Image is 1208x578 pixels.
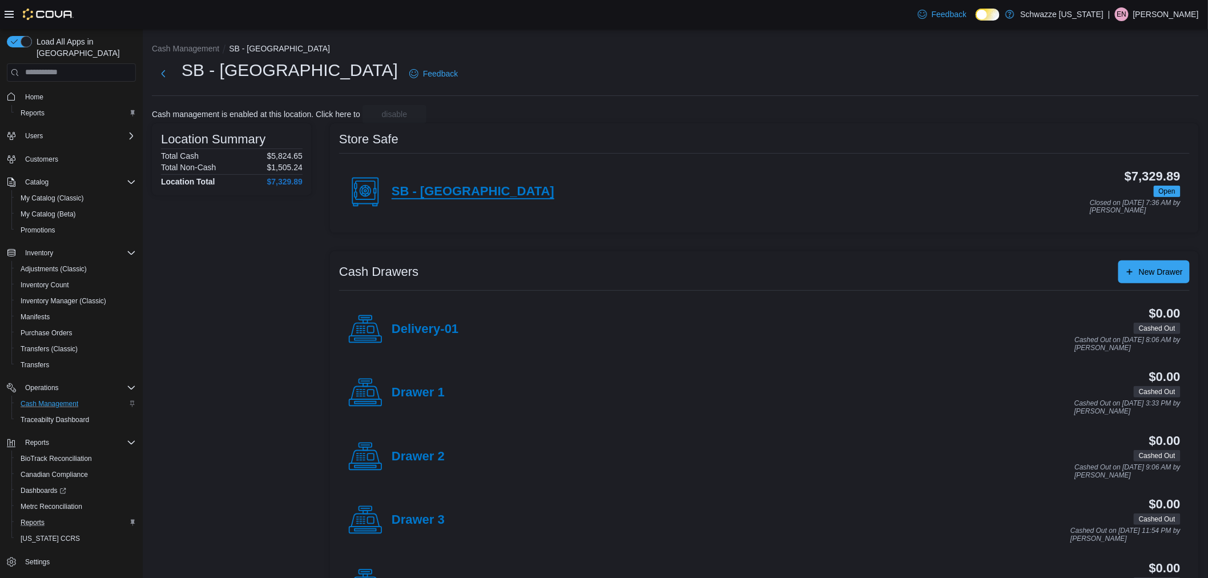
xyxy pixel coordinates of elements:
span: Manifests [16,310,136,324]
a: Feedback [913,3,971,26]
a: Reports [16,106,49,120]
span: Reports [16,516,136,529]
button: Cash Management [11,396,140,412]
span: Settings [25,557,50,567]
button: Users [21,129,47,143]
button: Canadian Compliance [11,467,140,483]
h4: Drawer 3 [392,513,445,528]
button: Reports [21,436,54,449]
span: Catalog [25,178,49,187]
h4: SB - [GEOGRAPHIC_DATA] [392,184,554,199]
span: Dashboards [21,486,66,495]
h3: $0.00 [1149,497,1181,511]
div: Evalise Nieves [1115,7,1129,21]
p: $1,505.24 [267,163,303,172]
button: SB - [GEOGRAPHIC_DATA] [229,44,330,53]
a: BioTrack Reconciliation [16,452,96,465]
span: Transfers (Classic) [16,342,136,356]
span: Purchase Orders [21,328,73,338]
h4: Location Total [161,177,215,186]
span: Feedback [932,9,967,20]
span: Canadian Compliance [21,470,88,479]
span: Inventory Manager (Classic) [21,296,106,306]
p: Cash management is enabled at this location. Click here to [152,110,360,119]
h3: Cash Drawers [339,265,418,279]
span: Transfers [21,360,49,370]
p: Closed on [DATE] 7:36 AM by [PERSON_NAME] [1090,199,1181,215]
button: My Catalog (Classic) [11,190,140,206]
span: Users [25,131,43,141]
span: Transfers [16,358,136,372]
a: Customers [21,152,63,166]
button: Inventory [2,245,140,261]
a: Dashboards [11,483,140,499]
h4: $7,329.89 [267,177,303,186]
span: Metrc Reconciliation [21,502,82,511]
button: Home [2,89,140,105]
button: Customers [2,151,140,167]
a: Settings [21,555,54,569]
span: Operations [21,381,136,395]
a: My Catalog (Classic) [16,191,88,205]
p: Cashed Out on [DATE] 8:06 AM by [PERSON_NAME] [1075,336,1181,352]
a: [US_STATE] CCRS [16,532,84,545]
span: My Catalog (Classic) [16,191,136,205]
button: New Drawer [1118,260,1190,283]
button: BioTrack Reconciliation [11,451,140,467]
span: Inventory Count [21,280,69,290]
button: Reports [11,105,140,121]
button: [US_STATE] CCRS [11,531,140,547]
a: Canadian Compliance [16,468,92,481]
a: Cash Management [16,397,83,411]
p: Cashed Out on [DATE] 9:06 AM by [PERSON_NAME] [1075,464,1181,479]
span: My Catalog (Beta) [21,210,76,219]
p: Cashed Out on [DATE] 11:54 PM by [PERSON_NAME] [1070,527,1181,543]
a: Transfers (Classic) [16,342,82,356]
span: BioTrack Reconciliation [16,452,136,465]
span: Manifests [21,312,50,322]
h3: $0.00 [1149,307,1181,320]
span: Feedback [423,68,458,79]
h3: $0.00 [1149,561,1181,575]
span: Adjustments (Classic) [16,262,136,276]
span: BioTrack Reconciliation [21,454,92,463]
button: Operations [2,380,140,396]
span: Reports [21,436,136,449]
button: Inventory [21,246,58,260]
span: Cash Management [16,397,136,411]
h3: $0.00 [1149,434,1181,448]
a: Purchase Orders [16,326,77,340]
span: Users [21,129,136,143]
span: Inventory [21,246,136,260]
span: Cash Management [21,399,78,408]
button: Reports [2,435,140,451]
h6: Total Cash [161,151,199,160]
button: Cash Management [152,44,219,53]
a: Feedback [405,62,462,85]
span: Cashed Out [1134,386,1181,398]
button: disable [363,105,426,123]
a: Metrc Reconciliation [16,500,87,513]
span: Settings [21,555,136,569]
span: Home [25,93,43,102]
a: Reports [16,516,49,529]
p: [PERSON_NAME] [1133,7,1199,21]
h3: $0.00 [1149,370,1181,384]
a: Transfers [16,358,54,372]
p: Schwazze [US_STATE] [1020,7,1104,21]
button: Purchase Orders [11,325,140,341]
a: Adjustments (Classic) [16,262,91,276]
span: Catalog [21,175,136,189]
span: Purchase Orders [16,326,136,340]
button: Inventory Count [11,277,140,293]
span: Cashed Out [1139,451,1175,461]
h6: Total Non-Cash [161,163,216,172]
button: Reports [11,515,140,531]
p: Cashed Out on [DATE] 3:33 PM by [PERSON_NAME] [1074,400,1181,415]
h1: SB - [GEOGRAPHIC_DATA] [182,59,398,82]
button: Operations [21,381,63,395]
button: Manifests [11,309,140,325]
button: Catalog [21,175,53,189]
span: Reports [25,438,49,447]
